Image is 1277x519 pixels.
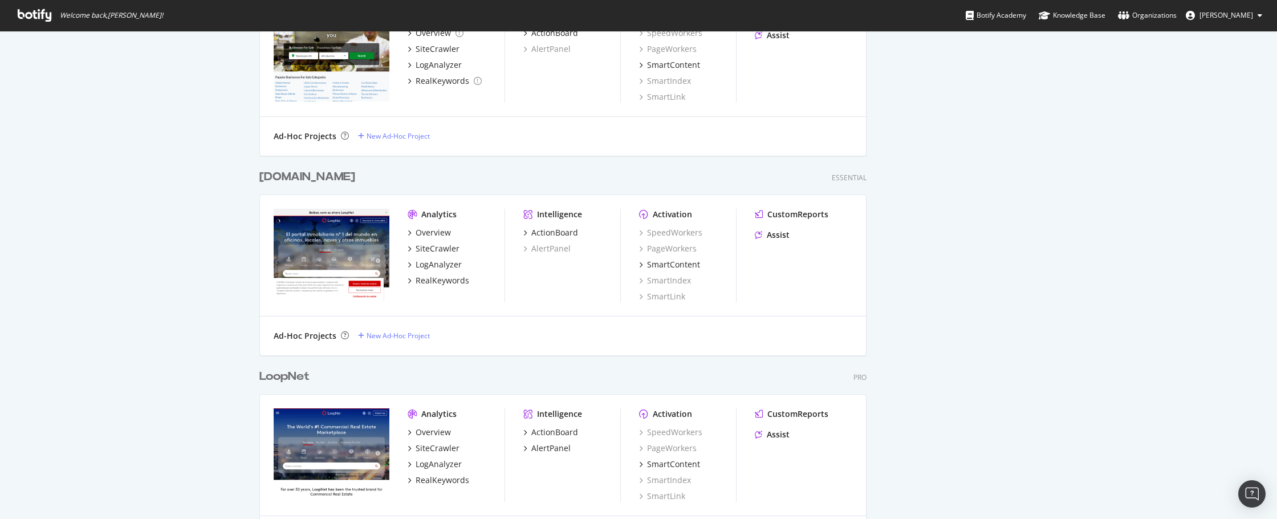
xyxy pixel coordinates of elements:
div: RealKeywords [416,275,469,286]
img: bizquest.com [274,9,389,102]
a: SpeedWorkers [639,427,702,438]
a: RealKeywords [408,275,469,286]
img: loopnet.com [274,408,389,501]
div: Intelligence [537,209,582,220]
a: SmartContent [639,459,700,470]
div: Activation [653,408,692,420]
div: Botify Academy [966,10,1026,21]
div: CustomReports [767,209,828,220]
a: [DOMAIN_NAME] [259,169,360,185]
div: LogAnalyzer [416,259,462,270]
a: RealKeywords [408,75,482,87]
a: SmartLink [639,490,685,502]
a: SmartIndex [639,75,691,87]
a: SmartIndex [639,275,691,286]
div: Knowledge Base [1039,10,1105,21]
div: Overview [416,27,451,39]
a: PageWorkers [639,443,697,454]
a: SiteCrawler [408,243,459,254]
a: Assist [755,229,790,241]
div: Ad-Hoc Projects [274,131,336,142]
a: New Ad-Hoc Project [358,131,430,141]
a: Assist [755,30,790,41]
div: Analytics [421,209,457,220]
a: LogAnalyzer [408,459,462,470]
div: SmartContent [647,59,700,71]
div: Assist [767,429,790,440]
a: ActionBoard [523,27,578,39]
div: LoopNet [259,368,310,385]
div: Assist [767,30,790,41]
div: Essential [832,173,867,183]
a: AlertPanel [523,443,571,454]
a: AlertPanel [523,43,571,55]
a: SpeedWorkers [639,27,702,39]
a: ActionBoard [523,427,578,438]
div: AlertPanel [531,443,571,454]
div: Open Intercom Messenger [1238,480,1266,508]
a: RealKeywords [408,475,469,486]
a: LogAnalyzer [408,59,462,71]
a: CustomReports [755,408,828,420]
div: ActionBoard [531,27,578,39]
a: SmartLink [639,91,685,103]
div: SiteCrawler [416,443,459,454]
a: ActionBoard [523,227,578,238]
div: RealKeywords [416,475,469,486]
div: Overview [416,427,451,438]
a: SmartContent [639,59,700,71]
a: New Ad-Hoc Project [358,331,430,340]
a: Overview [408,227,451,238]
div: New Ad-Hoc Project [367,331,430,340]
div: [DOMAIN_NAME] [259,169,355,185]
div: ActionBoard [531,427,578,438]
a: PageWorkers [639,243,697,254]
a: SpeedWorkers [639,227,702,238]
a: SiteCrawler [408,43,459,55]
span: Phil Mastroianni [1199,10,1253,20]
button: [PERSON_NAME] [1177,6,1271,25]
a: Overview [408,427,451,438]
div: RealKeywords [416,75,469,87]
div: CustomReports [767,408,828,420]
div: SiteCrawler [416,43,459,55]
div: New Ad-Hoc Project [367,131,430,141]
div: Assist [767,229,790,241]
a: LoopNet [259,368,314,385]
a: Assist [755,429,790,440]
a: SmartLink [639,291,685,302]
a: PageWorkers [639,43,697,55]
div: Intelligence [537,408,582,420]
div: Analytics [421,408,457,420]
a: SmartContent [639,259,700,270]
a: AlertPanel [523,243,571,254]
div: ActionBoard [531,227,578,238]
a: CustomReports [755,209,828,220]
span: Welcome back, [PERSON_NAME] ! [60,11,163,20]
div: SmartContent [647,259,700,270]
a: Overview [408,27,463,39]
div: Overview [416,227,451,238]
div: LogAnalyzer [416,59,462,71]
img: loopnet.es [274,209,389,301]
div: Ad-Hoc Projects [274,330,336,342]
div: Organizations [1118,10,1177,21]
a: SiteCrawler [408,443,459,454]
div: Pro [853,372,867,382]
div: Activation [653,209,692,220]
a: SmartIndex [639,475,691,486]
